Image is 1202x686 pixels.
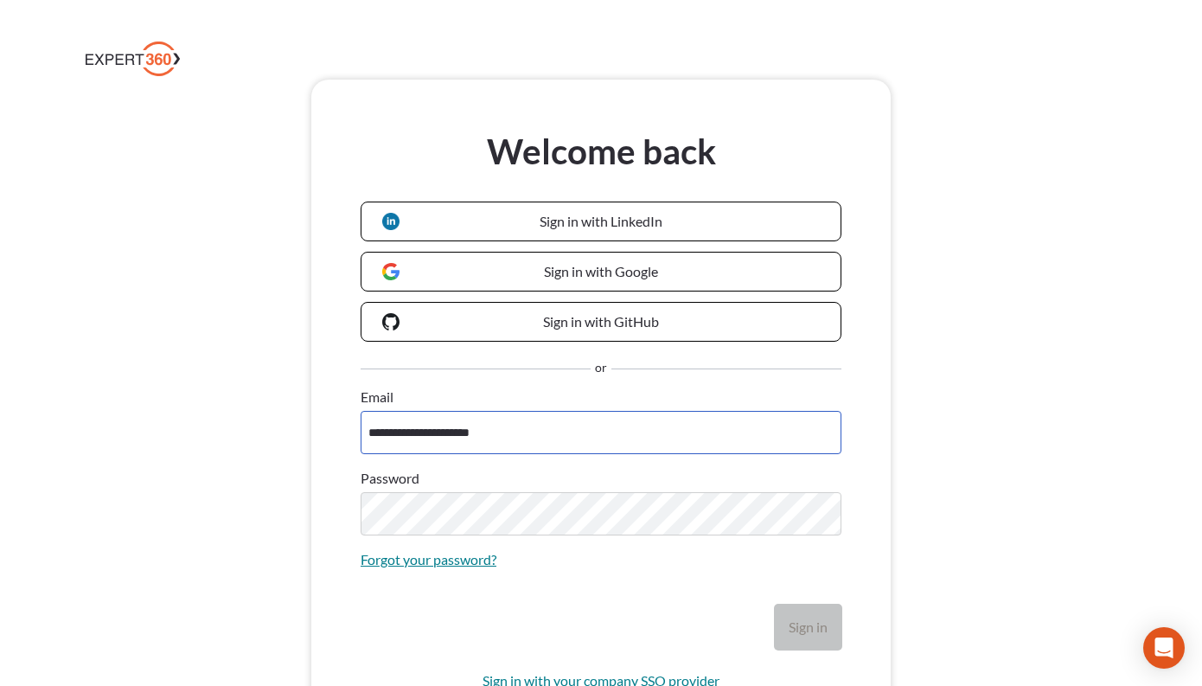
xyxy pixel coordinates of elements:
[361,369,591,370] hr: Separator
[611,369,841,370] hr: Separator
[1143,627,1185,669] div: Open Intercom Messenger
[361,302,841,342] a: Sign in with GitHub
[361,202,841,241] a: Sign in with LinkedIn
[382,313,400,330] img: GitHub logo
[86,42,180,76] img: Expert 360 Logo
[382,263,400,280] img: Google logo
[361,387,393,407] label: Email
[361,252,841,292] a: Sign in with Google
[361,549,496,570] a: Forgot your password?
[544,263,658,279] span: Sign in with Google
[361,468,419,489] label: Password
[775,605,841,650] button: Sign in
[382,213,400,230] img: LinkedIn logo
[595,359,607,380] span: or
[789,619,828,635] span: Sign in
[361,129,841,174] h3: Welcome back
[543,313,659,330] span: Sign in with GitHub
[540,213,662,229] span: Sign in with LinkedIn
